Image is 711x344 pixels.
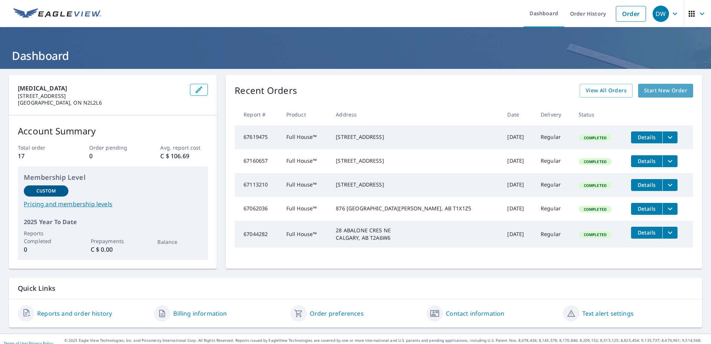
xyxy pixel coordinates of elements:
span: Details [636,229,658,236]
a: Contact information [446,309,504,318]
button: filesDropdownBtn-67113210 [662,179,678,191]
p: Balance [157,238,202,246]
span: Details [636,134,658,141]
span: Details [636,157,658,165]
span: Start New Order [644,86,687,95]
span: Details [636,205,658,212]
td: [DATE] [501,197,535,221]
td: 67113210 [235,173,280,197]
a: View All Orders [580,84,633,98]
p: C $ 0.00 [91,245,135,254]
td: Regular [535,173,573,197]
p: Account Summary [18,124,208,138]
button: detailsBtn-67160657 [631,155,662,167]
td: Full House™ [280,149,330,173]
p: [MEDICAL_DATA] [18,84,184,93]
button: filesDropdownBtn-67619475 [662,131,678,143]
a: Billing information [173,309,227,318]
td: 67160657 [235,149,280,173]
p: [GEOGRAPHIC_DATA], ON N2L2L6 [18,99,184,106]
p: [STREET_ADDRESS] [18,93,184,99]
h1: Dashboard [9,48,702,63]
p: Recent Orders [235,84,297,98]
td: Regular [535,221,573,248]
th: Date [501,103,535,125]
button: filesDropdownBtn-67160657 [662,155,678,167]
button: filesDropdownBtn-67062036 [662,203,678,215]
a: Pricing and membership levels [24,200,202,208]
p: 0 [24,245,68,254]
a: Text alert settings [582,309,634,318]
td: Regular [535,149,573,173]
th: Report # [235,103,280,125]
p: Custom [36,188,56,194]
p: Total order [18,144,65,152]
td: Full House™ [280,125,330,149]
p: 0 [89,152,137,160]
p: Prepayments [91,237,135,245]
button: detailsBtn-67044282 [631,227,662,239]
div: 876 [GEOGRAPHIC_DATA][PERSON_NAME], AB T1X1Z5 [336,205,495,212]
td: Regular [535,197,573,221]
span: Details [636,181,658,188]
th: Product [280,103,330,125]
div: [STREET_ADDRESS] [336,157,495,165]
p: Avg. report cost [160,144,208,152]
p: 2025 Year To Date [24,217,202,226]
td: 67044282 [235,221,280,248]
th: Address [330,103,501,125]
td: Full House™ [280,221,330,248]
button: detailsBtn-67619475 [631,131,662,143]
span: Completed [579,207,611,212]
div: 28 ABALONE CRES NE CALGARY, AB T2A6W6 [336,227,495,242]
p: Reports Completed [24,229,68,245]
div: [STREET_ADDRESS] [336,133,495,141]
td: [DATE] [501,173,535,197]
a: Order preferences [310,309,364,318]
td: [DATE] [501,125,535,149]
span: Completed [579,232,611,237]
th: Status [573,103,625,125]
a: Start New Order [638,84,693,98]
img: EV Logo [13,8,101,19]
p: Membership Level [24,172,202,182]
div: [STREET_ADDRESS] [336,181,495,188]
button: filesDropdownBtn-67044282 [662,227,678,239]
span: Completed [579,135,611,140]
td: Full House™ [280,197,330,221]
p: Order pending [89,144,137,152]
td: 67619475 [235,125,280,149]
div: DW [653,6,669,22]
span: Completed [579,159,611,164]
span: View All Orders [586,86,627,95]
td: Full House™ [280,173,330,197]
a: Reports and order history [37,309,112,318]
td: [DATE] [501,149,535,173]
p: Quick Links [18,284,693,293]
td: Regular [535,125,573,149]
p: 17 [18,152,65,160]
a: Order [616,6,646,22]
span: Completed [579,183,611,188]
td: 67062036 [235,197,280,221]
button: detailsBtn-67062036 [631,203,662,215]
p: C $ 106.69 [160,152,208,160]
button: detailsBtn-67113210 [631,179,662,191]
th: Delivery [535,103,573,125]
td: [DATE] [501,221,535,248]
